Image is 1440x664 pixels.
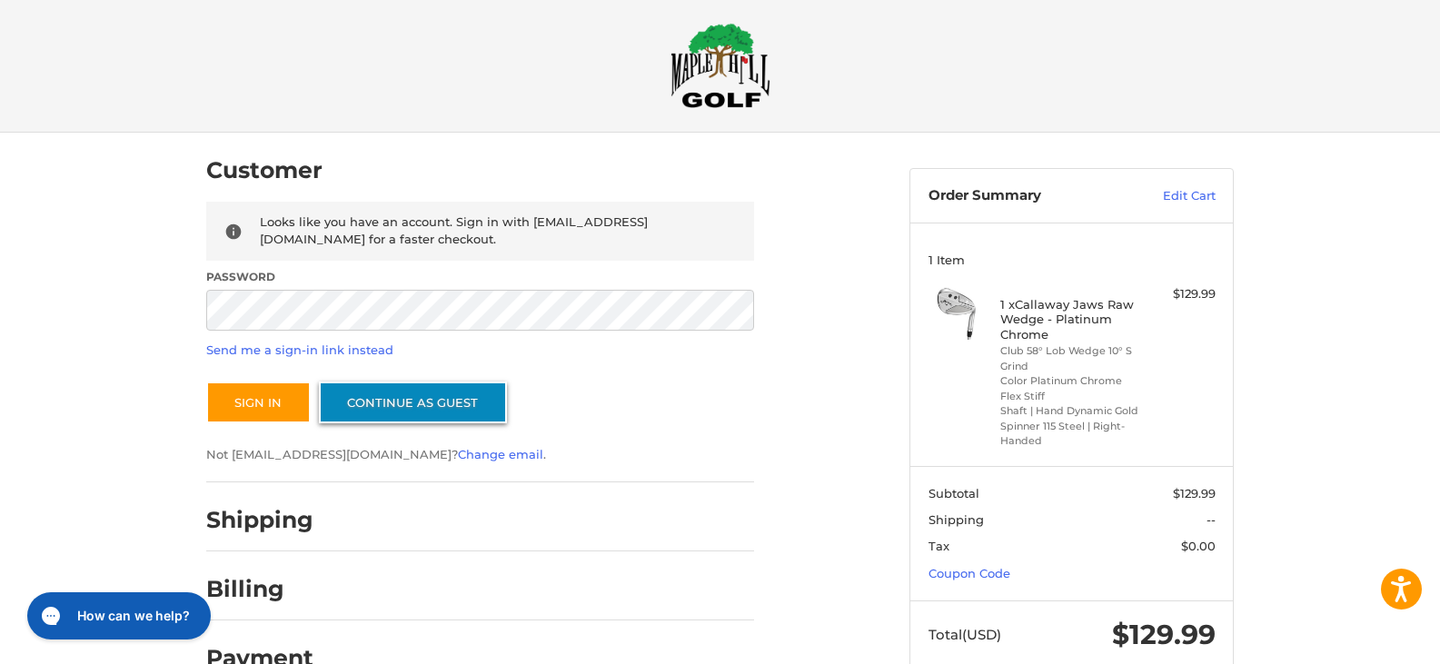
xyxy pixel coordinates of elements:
[1000,389,1139,404] li: Flex Stiff
[206,342,393,357] a: Send me a sign-in link instead
[670,23,770,108] img: Maple Hill Golf
[929,187,1124,205] h3: Order Summary
[206,446,754,464] p: Not [EMAIL_ADDRESS][DOMAIN_NAME]? .
[1173,486,1216,500] span: $129.99
[260,214,648,247] span: Looks like you have an account. Sign in with [EMAIL_ADDRESS][DOMAIN_NAME] for a faster checkout.
[929,566,1010,580] a: Coupon Code
[1000,373,1139,389] li: Color Platinum Chrome
[1207,512,1216,527] span: --
[929,539,949,553] span: Tax
[458,447,543,461] a: Change email
[206,269,754,285] label: Password
[206,382,311,423] button: Sign In
[1112,618,1216,651] span: $129.99
[319,382,507,423] a: Continue as guest
[929,253,1216,267] h3: 1 Item
[1144,285,1216,303] div: $129.99
[1000,343,1139,373] li: Club 58° Lob Wedge 10° S Grind
[929,512,984,527] span: Shipping
[206,506,313,534] h2: Shipping
[929,486,979,500] span: Subtotal
[206,156,323,184] h2: Customer
[206,575,313,603] h2: Billing
[1181,539,1216,553] span: $0.00
[929,626,1001,643] span: Total (USD)
[18,586,216,646] iframe: Gorgias live chat messenger
[1000,297,1139,342] h4: 1 x Callaway Jaws Raw Wedge - Platinum Chrome
[1000,403,1139,449] li: Shaft | Hand Dynamic Gold Spinner 115 Steel | Right-Handed
[1124,187,1216,205] a: Edit Cart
